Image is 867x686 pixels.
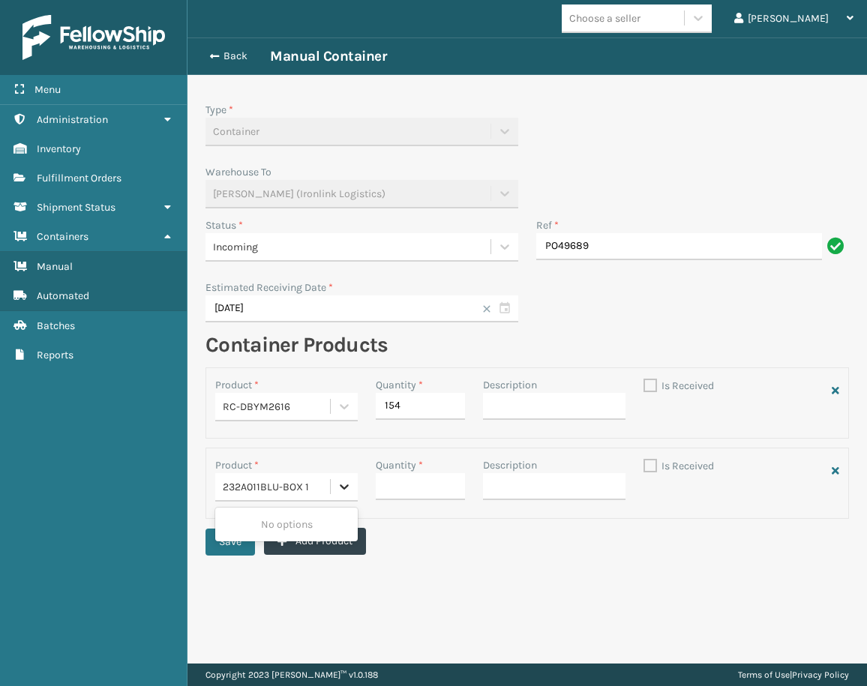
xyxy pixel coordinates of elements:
[205,103,233,116] label: Type
[264,528,366,555] button: Add Product
[37,230,88,243] span: Containers
[37,113,108,126] span: Administration
[738,664,849,686] div: |
[215,379,259,391] label: Product
[205,281,333,294] label: Estimated Receiving Date
[376,457,423,473] label: Quantity
[215,459,259,472] label: Product
[483,377,537,393] label: Description
[215,511,358,538] div: No options
[376,377,423,393] label: Quantity
[37,260,73,273] span: Manual
[37,319,75,332] span: Batches
[483,457,537,473] label: Description
[643,379,714,392] label: Is Received
[37,349,73,361] span: Reports
[569,10,640,26] div: Choose a seller
[536,217,559,233] label: Ref
[213,239,258,255] span: Incoming
[37,172,121,184] span: Fulfillment Orders
[205,331,849,358] h2: Container Products
[223,399,290,415] span: RC-DBYM2616
[738,670,790,680] a: Terms of Use
[34,83,61,96] span: Menu
[22,15,165,60] img: logo
[643,460,714,472] label: Is Received
[37,142,81,155] span: Inventory
[205,219,243,232] label: Status
[792,670,849,680] a: Privacy Policy
[205,166,271,178] label: Warehouse To
[205,295,518,322] input: MM/DD/YYYY
[205,529,255,556] button: Save
[270,47,386,65] h3: Manual Container
[37,289,89,302] span: Automated
[37,201,115,214] span: Shipment Status
[201,49,270,63] button: Back
[205,664,378,686] p: Copyright 2023 [PERSON_NAME]™ v 1.0.188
